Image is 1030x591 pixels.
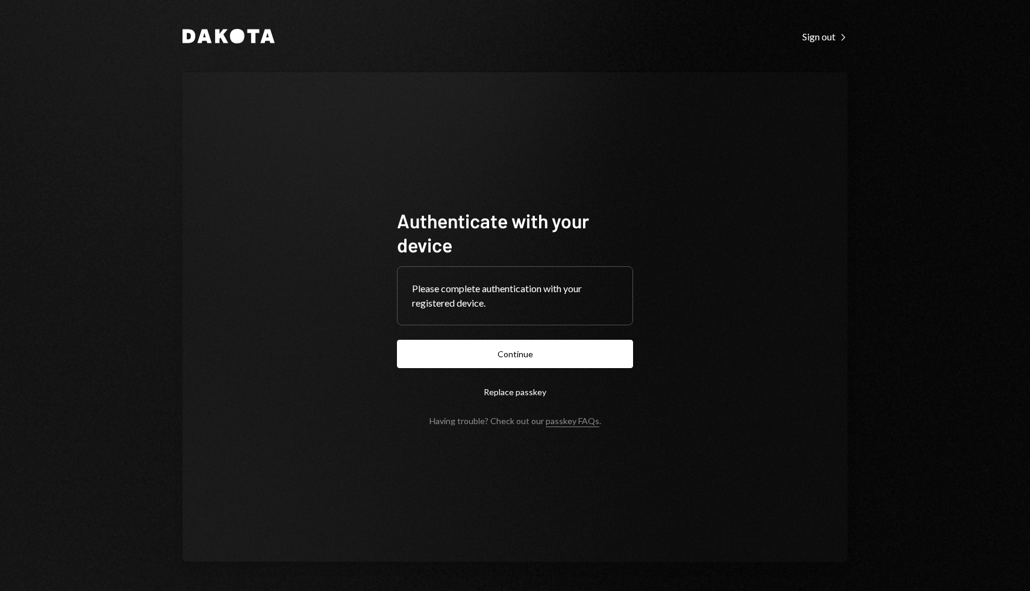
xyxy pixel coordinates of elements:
button: Continue [397,340,633,368]
div: Having trouble? Check out our . [429,416,601,426]
h1: Authenticate with your device [397,208,633,257]
div: Please complete authentication with your registered device. [412,281,618,310]
a: passkey FAQs [546,416,599,427]
a: Sign out [802,30,847,43]
div: Sign out [802,31,847,43]
button: Replace passkey [397,378,633,406]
